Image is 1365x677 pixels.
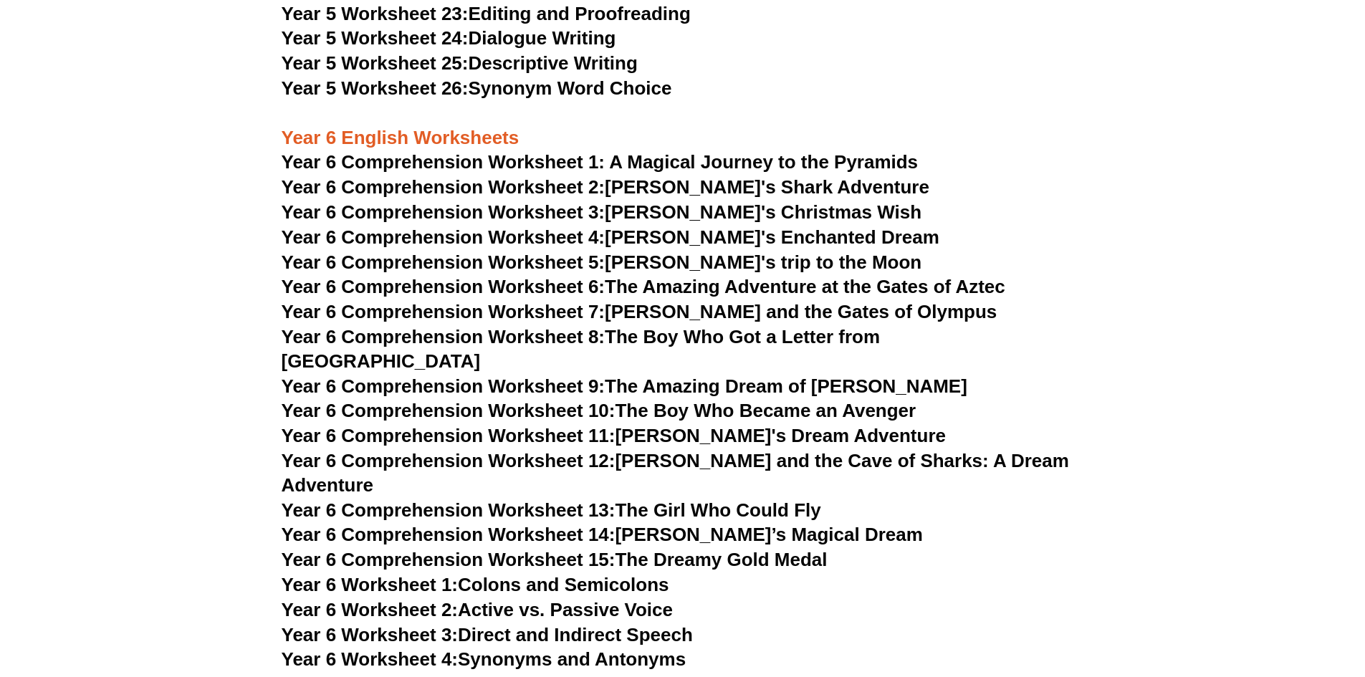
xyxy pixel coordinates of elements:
h3: Year 6 English Worksheets [282,102,1084,150]
span: Year 6 Comprehension Worksheet 12: [282,450,616,471]
span: Year 6 Comprehension Worksheet 10: [282,400,616,421]
span: Year 6 Comprehension Worksheet 15: [282,549,616,570]
a: Year 6 Worksheet 2:Active vs. Passive Voice [282,599,673,620]
span: Year 6 Comprehension Worksheet 13: [282,499,616,521]
span: Year 6 Comprehension Worksheet 5: [282,251,605,273]
a: Year 5 Worksheet 25:Descriptive Writing [282,52,638,74]
iframe: Chat Widget [1126,515,1365,677]
a: Year 6 Comprehension Worksheet 8:The Boy Who Got a Letter from [GEOGRAPHIC_DATA] [282,326,881,372]
a: Year 6 Comprehension Worksheet 2:[PERSON_NAME]'s Shark Adventure [282,176,929,198]
a: Year 6 Comprehension Worksheet 7:[PERSON_NAME] and the Gates of Olympus [282,301,997,322]
span: Year 5 Worksheet 24: [282,27,469,49]
a: Year 6 Comprehension Worksheet 4:[PERSON_NAME]'s Enchanted Dream [282,226,939,248]
span: Year 6 Comprehension Worksheet 6: [282,276,605,297]
span: Year 6 Worksheet 1: [282,574,459,595]
a: Year 6 Comprehension Worksheet 1: A Magical Journey to the Pyramids [282,151,919,173]
a: Year 6 Comprehension Worksheet 13:The Girl Who Could Fly [282,499,821,521]
span: Year 6 Comprehension Worksheet 7: [282,301,605,322]
span: Year 6 Worksheet 4: [282,648,459,670]
span: Year 6 Comprehension Worksheet 14: [282,524,616,545]
a: Year 6 Comprehension Worksheet 12:[PERSON_NAME] and the Cave of Sharks: A Dream Adventure [282,450,1069,496]
a: Year 6 Comprehension Worksheet 10:The Boy Who Became an Avenger [282,400,916,421]
span: Year 6 Worksheet 3: [282,624,459,645]
span: Year 6 Comprehension Worksheet 3: [282,201,605,223]
span: Year 5 Worksheet 23: [282,3,469,24]
a: Year 6 Comprehension Worksheet 11:[PERSON_NAME]'s Dream Adventure [282,425,946,446]
a: Year 6 Worksheet 3:Direct and Indirect Speech [282,624,693,645]
a: Year 6 Comprehension Worksheet 15:The Dreamy Gold Medal [282,549,828,570]
a: Year 6 Comprehension Worksheet 14:[PERSON_NAME]’s Magical Dream [282,524,923,545]
span: Year 5 Worksheet 25: [282,52,469,74]
a: Year 6 Comprehension Worksheet 9:The Amazing Dream of [PERSON_NAME] [282,375,967,397]
a: Year 5 Worksheet 24:Dialogue Writing [282,27,616,49]
span: Year 6 Comprehension Worksheet 8: [282,326,605,347]
a: Year 6 Worksheet 1:Colons and Semicolons [282,574,669,595]
a: Year 5 Worksheet 26:Synonym Word Choice [282,77,672,99]
span: Year 6 Comprehension Worksheet 2: [282,176,605,198]
a: Year 6 Comprehension Worksheet 3:[PERSON_NAME]'s Christmas Wish [282,201,922,223]
a: Year 6 Comprehension Worksheet 5:[PERSON_NAME]'s trip to the Moon [282,251,922,273]
a: Year 6 Worksheet 4:Synonyms and Antonyms [282,648,686,670]
a: Year 5 Worksheet 23:Editing and Proofreading [282,3,691,24]
span: Year 5 Worksheet 26: [282,77,469,99]
span: Year 6 Worksheet 2: [282,599,459,620]
span: Year 6 Comprehension Worksheet 4: [282,226,605,248]
span: Year 6 Comprehension Worksheet 9: [282,375,605,397]
span: Year 6 Comprehension Worksheet 11: [282,425,616,446]
a: Year 6 Comprehension Worksheet 6:The Amazing Adventure at the Gates of Aztec [282,276,1005,297]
